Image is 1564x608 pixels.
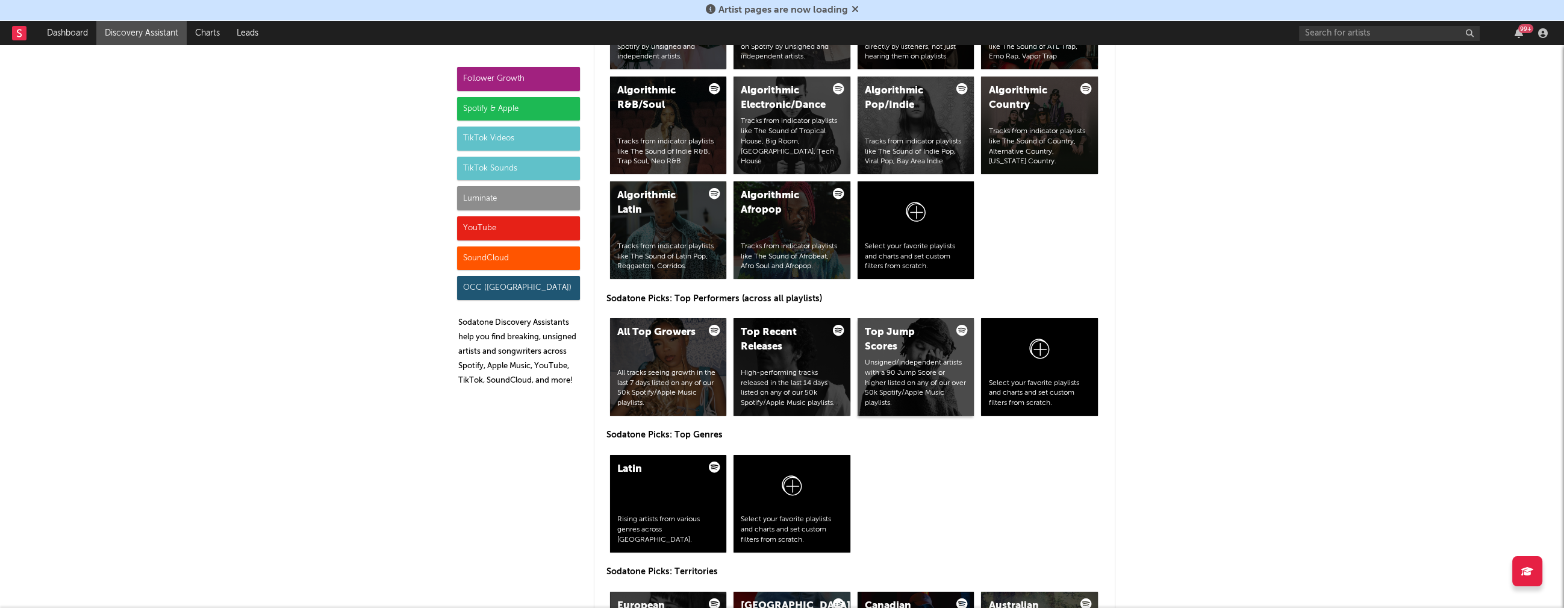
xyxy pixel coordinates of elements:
[617,189,699,218] div: Algorithmic Latin
[228,21,267,45] a: Leads
[1299,26,1480,41] input: Search for artists
[741,116,843,167] div: Tracks from indicator playlists like The Sound of Tropical House, Big Room, [GEOGRAPHIC_DATA], Te...
[858,318,974,416] a: Top Jump ScoresUnsigned/independent artists with a 90 Jump Score or higher listed on any of our o...
[617,515,720,545] div: Rising artists from various genres across [GEOGRAPHIC_DATA].
[981,77,1098,174] a: Algorithmic CountryTracks from indicator playlists like The Sound of Country, Alternative Country...
[981,318,1098,416] a: Select your favorite playlists and charts and set custom filters from scratch.
[988,32,1091,62] div: Tracks from indicator playlists like The Sound of ATL Trap, Emo Rap, Vapor Trap
[734,455,850,553] a: Select your favorite playlists and charts and set custom filters from scratch.
[852,5,859,15] span: Dismiss
[858,181,974,279] a: Select your favorite playlists and charts and set custom filters from scratch.
[741,325,823,354] div: Top Recent Releases
[610,181,727,279] a: Algorithmic LatinTracks from indicator playlists like The Sound of Latin Pop, Reggaeton, Corridos.
[610,455,727,553] a: LatinRising artists from various genres across [GEOGRAPHIC_DATA].
[1515,28,1523,38] button: 99+
[734,318,850,416] a: Top Recent ReleasesHigh-performing tracks released in the last 14 days listed on any of our 50k S...
[617,84,699,113] div: Algorithmic R&B/Soul
[741,242,843,272] div: Tracks from indicator playlists like The Sound of Afrobeat, Afro Soul and Afropop.
[457,216,580,240] div: YouTube
[617,325,699,340] div: All Top Growers
[858,77,974,174] a: Algorithmic Pop/IndieTracks from indicator playlists like The Sound of Indie Pop, Viral Pop, Bay ...
[734,77,850,174] a: Algorithmic Electronic/DanceTracks from indicator playlists like The Sound of Tropical House, Big...
[458,316,580,388] p: Sodatone Discovery Assistants help you find breaking, unsigned artists and songwriters across Spo...
[734,181,850,279] a: Algorithmic AfropopTracks from indicator playlists like The Sound of Afrobeat, Afro Soul and Afro...
[741,84,823,113] div: Algorithmic Electronic/Dance
[741,368,843,409] div: High-performing tracks released in the last 14 days listed on any of our 50k Spotify/Apple Music ...
[741,32,843,62] div: The most searched for tracks on Spotify by unsigned and independent artists.
[865,325,947,354] div: Top Jump Scores
[457,276,580,300] div: OCC ([GEOGRAPHIC_DATA])
[457,127,580,151] div: TikTok Videos
[718,5,848,15] span: Artist pages are now loading
[988,84,1070,113] div: Algorithmic Country
[457,186,580,210] div: Luminate
[610,318,727,416] a: All Top GrowersAll tracks seeing growth in the last 7 days listed on any of our 50k Spotify/Apple...
[617,242,720,272] div: Tracks from indicator playlists like The Sound of Latin Pop, Reggaeton, Corridos.
[457,246,580,271] div: SoundCloud
[187,21,228,45] a: Charts
[457,97,580,121] div: Spotify & Apple
[617,32,720,62] div: The fastest growing tracks on Spotify by unsigned and independent artists.
[610,77,727,174] a: Algorithmic R&B/SoulTracks from indicator playlists like The Sound of Indie R&B, Trap Soul, Neo R&B
[617,368,720,409] div: All tracks seeing growth in the last 7 days listed on any of our 50k Spotify/Apple Music playlists.
[741,189,823,218] div: Algorithmic Afropop
[617,137,720,167] div: Tracks from indicator playlists like The Sound of Indie R&B, Trap Soul, Neo R&B
[865,137,967,167] div: Tracks from indicator playlists like The Sound of Indie Pop, Viral Pop, Bay Area Indie
[865,358,967,409] div: Unsigned/independent artists with a 90 Jump Score or higher listed on any of our over 50k Spotify...
[988,127,1091,167] div: Tracks from indicator playlists like The Sound of Country, Alternative Country, [US_STATE] Country.
[457,67,580,91] div: Follower Growth
[988,378,1091,409] div: Select your favorite playlists and charts and set custom filters from scratch.
[457,157,580,181] div: TikTok Sounds
[1518,24,1533,33] div: 99 +
[606,428,1103,442] p: Sodatone Picks: Top Genres
[741,515,843,545] div: Select your favorite playlists and charts and set custom filters from scratch.
[865,242,967,272] div: Select your favorite playlists and charts and set custom filters from scratch.
[96,21,187,45] a: Discovery Assistant
[617,462,699,477] div: Latin
[39,21,96,45] a: Dashboard
[606,565,1103,579] p: Sodatone Picks: Territories
[865,84,947,113] div: Algorithmic Pop/Indie
[606,292,1103,306] p: Sodatone Picks: Top Performers (across all playlists)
